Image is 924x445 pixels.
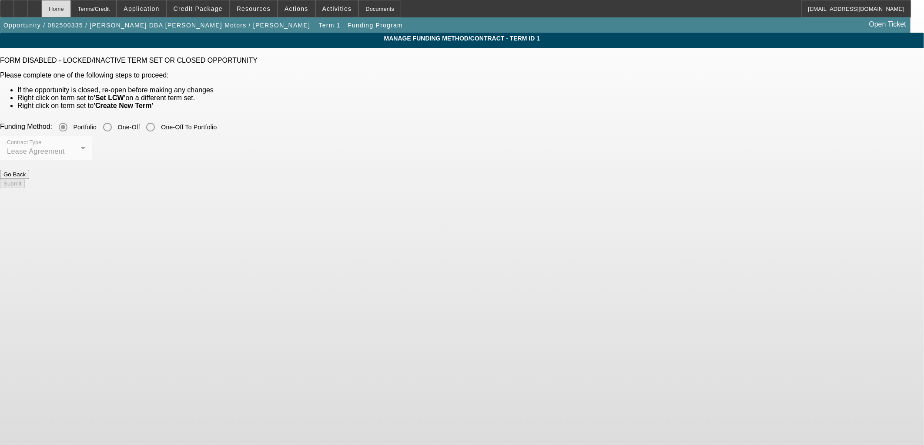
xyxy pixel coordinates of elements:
span: Application [124,5,159,12]
button: Application [117,0,166,17]
button: Funding Program [345,17,405,33]
b: 'Create New Term' [94,102,153,109]
li: Right click on term set to on a different term set. [17,94,924,102]
li: Right click on term set to [17,102,924,110]
span: Funding Program [348,22,403,29]
button: Activities [316,0,358,17]
button: Actions [278,0,315,17]
span: Resources [237,5,271,12]
button: Credit Package [167,0,229,17]
span: Actions [285,5,308,12]
li: If the opportunity is closed, re-open before making any changes [17,86,924,94]
button: Term 1 [316,17,344,33]
b: 'Set LCW' [94,94,125,101]
span: Term 1 [319,22,341,29]
button: Resources [230,0,277,17]
a: Open Ticket [866,17,910,32]
span: Activities [322,5,352,12]
span: Opportunity / 082500335 / [PERSON_NAME] DBA [PERSON_NAME] Motors / [PERSON_NAME] [3,22,310,29]
span: Manage Funding Method/Contract - Term ID 1 [7,35,917,42]
span: Credit Package [174,5,223,12]
mat-label: Contract Type [7,140,41,145]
